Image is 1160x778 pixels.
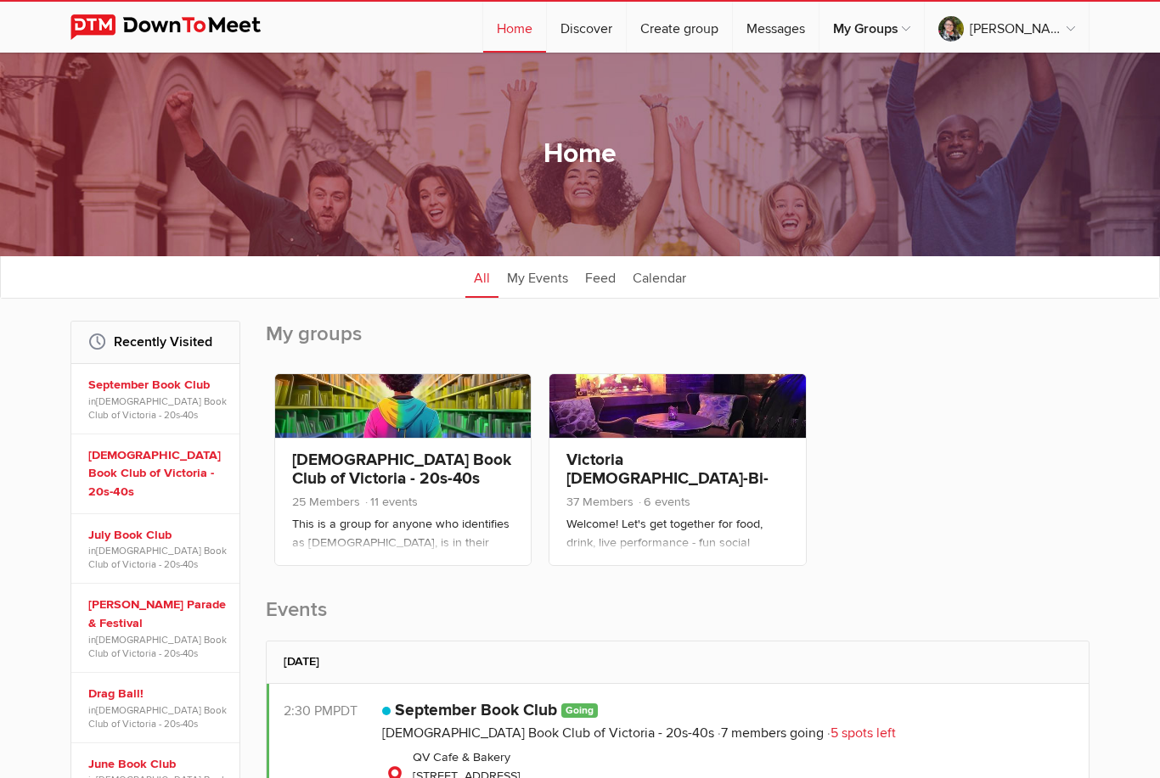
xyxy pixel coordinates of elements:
a: Calendar [624,255,695,298]
a: [DEMOGRAPHIC_DATA] Book Club of Victoria - 20s-40s [382,725,714,742]
span: America/Vancouver [333,702,358,719]
a: [PERSON_NAME] Parade & Festival [88,596,228,632]
div: 2:30 PM [284,701,382,721]
a: [DEMOGRAPHIC_DATA] Book Club of Victoria - 20s-40s [88,704,227,730]
a: [PERSON_NAME] [925,2,1089,53]
a: July Book Club [88,526,228,545]
span: 7 members going [718,725,824,742]
a: September Book Club [395,700,557,720]
a: September Book Club [88,376,228,395]
span: 25 Members [292,495,360,509]
span: Going [561,703,598,718]
span: 37 Members [566,495,633,509]
h2: My groups [266,321,1090,365]
a: [DEMOGRAPHIC_DATA] Book Club of Victoria - 20s-40s [292,450,511,489]
span: 5 spots left [827,725,896,742]
a: My Events [498,255,577,298]
a: [DEMOGRAPHIC_DATA] Book Club of Victoria - 20s-40s [88,395,227,421]
span: 6 events [637,495,690,509]
a: Home [483,2,546,53]
a: June Book Club [88,755,228,774]
span: in [88,395,228,422]
a: [DEMOGRAPHIC_DATA] Book Club of Victoria - 20s-40s [88,446,228,501]
span: in [88,703,228,730]
span: in [88,544,228,571]
h2: Events [266,596,1090,641]
span: in [88,633,228,660]
a: [DEMOGRAPHIC_DATA] Book Club of Victoria - 20s-40s [88,634,227,659]
h2: [DATE] [284,641,1072,682]
a: Discover [547,2,626,53]
a: All [465,255,498,298]
p: Welcome! Let's get together for food, drink, live performance - fun social events that can spark ... [566,515,788,600]
a: Create group [627,2,732,53]
a: [DEMOGRAPHIC_DATA] Book Club of Victoria - 20s-40s [88,545,227,570]
a: Feed [577,255,624,298]
h1: Home [543,137,617,172]
p: This is a group for anyone who identifies as [DEMOGRAPHIC_DATA], is in their [DEMOGRAPHIC_DATA]-4... [292,515,514,600]
h2: Recently Visited [88,322,222,362]
a: Drag Ball! [88,685,228,703]
a: Messages [733,2,819,53]
img: DownToMeet [70,14,287,40]
span: 11 events [363,495,418,509]
a: My Groups [819,2,924,53]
